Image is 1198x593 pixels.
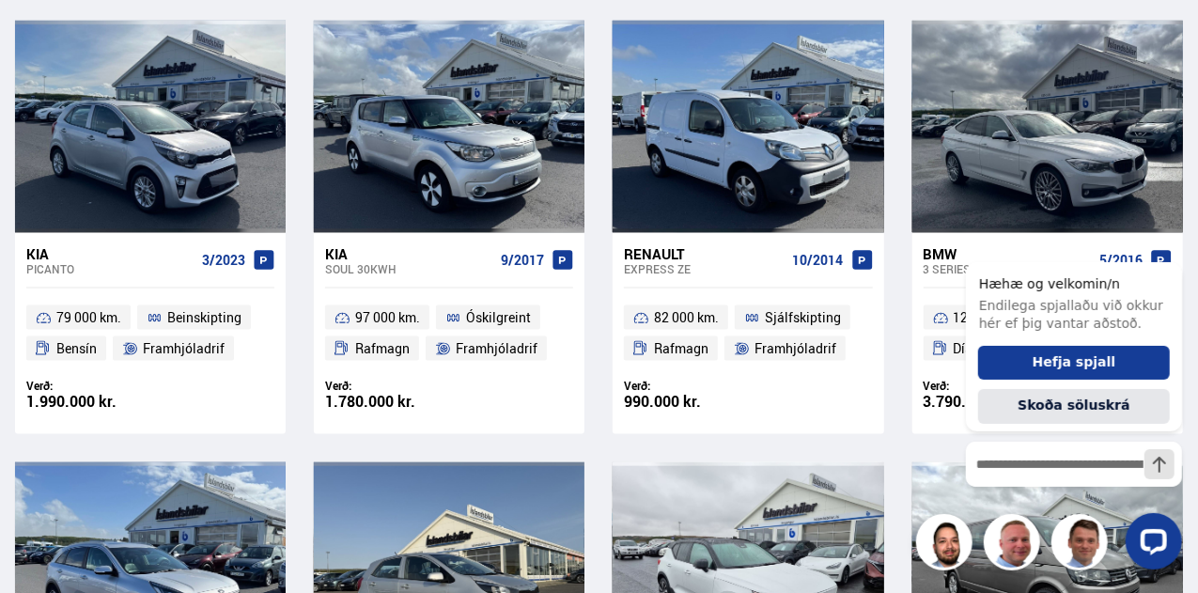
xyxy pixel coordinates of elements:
[624,245,785,262] div: Renault
[355,306,420,329] span: 97 000 km.
[26,379,150,393] div: Verð:
[624,394,748,410] div: 990.000 kr.
[624,379,748,393] div: Verð:
[355,337,410,360] span: Rafmagn
[56,306,121,329] span: 79 000 km.
[624,262,785,275] div: Express ZE
[456,337,537,360] span: Framhjóladrif
[613,233,883,434] a: Renault Express ZE 10/2014 82 000 km. Sjálfskipting Rafmagn Framhjóladrif Verð: 990.000 kr.
[26,394,150,410] div: 1.990.000 kr.
[654,337,708,360] span: Rafmagn
[924,394,1048,410] div: 3.790.000 kr.
[325,394,449,410] div: 1.780.000 kr.
[314,233,584,434] a: Kia Soul 30KWH 9/2017 97 000 km. Óskilgreint Rafmagn Framhjóladrif Verð: 1.780.000 kr.
[501,253,544,268] span: 9/2017
[26,262,194,275] div: Picanto
[924,245,1092,262] div: BMW
[26,245,194,262] div: Kia
[143,337,225,360] span: Framhjóladrif
[951,228,1190,585] iframe: LiveChat chat widget
[919,517,975,573] img: nhp88E3Fdnt1Opn2.png
[924,262,1092,275] div: 3 series GT
[912,233,1183,434] a: BMW 3 series GT 5/2016 121 000 km. Sjálfskipting Dísil Afturhjóladrif Verð: 3.790.000 kr.
[924,379,1048,393] div: Verð:
[167,306,241,329] span: Beinskipting
[56,337,97,360] span: Bensín
[654,306,719,329] span: 82 000 km.
[202,253,245,268] span: 3/2023
[325,262,493,275] div: Soul 30KWH
[15,233,286,434] a: Kia Picanto 3/2023 79 000 km. Beinskipting Bensín Framhjóladrif Verð: 1.990.000 kr.
[755,337,836,360] span: Framhjóladrif
[325,379,449,393] div: Verð:
[466,306,531,329] span: Óskilgreint
[325,245,493,262] div: Kia
[793,253,844,268] span: 10/2014
[765,306,841,329] span: Sjálfskipting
